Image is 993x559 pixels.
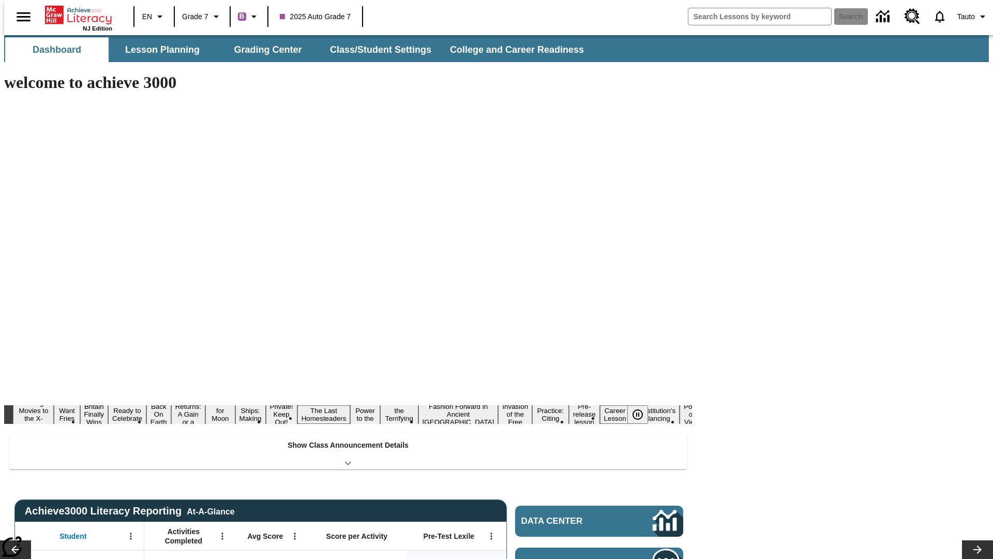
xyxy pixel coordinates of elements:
button: Open Menu [484,528,499,544]
button: Dashboard [5,37,109,62]
p: Show Class Announcement Details [288,440,409,451]
span: Student [59,532,86,541]
button: Grading Center [216,37,320,62]
div: Home [45,4,112,32]
button: Class/Student Settings [322,37,440,62]
a: Home [45,5,112,25]
span: 2025 Auto Grade 7 [280,11,351,22]
span: Avg Score [247,532,283,541]
button: Slide 16 Pre-release lesson [569,401,600,428]
button: Slide 1 Taking Movies to the X-Dimension [13,398,54,432]
button: Slide 13 Fashion Forward in Ancient Rome [418,401,499,428]
span: Activities Completed [149,527,218,546]
div: At-A-Glance [187,505,234,517]
button: Profile/Settings [953,7,993,26]
span: Score per Activity [326,532,388,541]
button: Slide 11 Solar Power to the People [350,398,380,432]
button: Boost Class color is purple. Change class color [234,7,264,26]
button: Grade: Grade 7, Select a grade [178,7,227,26]
button: Slide 4 Get Ready to Celebrate Juneteenth! [108,398,146,432]
span: EN [142,11,152,22]
div: SubNavbar [4,37,593,62]
div: Pause [627,405,658,424]
button: Slide 3 Britain Finally Wins [80,401,109,428]
a: Data Center [870,3,898,31]
span: Achieve3000 Literacy Reporting [25,505,235,517]
button: College and Career Readiness [442,37,592,62]
button: Language: EN, Select a language [138,7,171,26]
button: Slide 7 Time for Moon Rules? [205,398,235,432]
button: Lesson carousel, Next [962,540,993,559]
span: Data Center [521,516,618,526]
button: Open side menu [8,2,39,32]
input: search field [688,8,831,25]
button: Slide 14 The Invasion of the Free CD [498,393,532,435]
h1: welcome to achieve 3000 [4,73,692,92]
button: Slide 2 Do You Want Fries With That? [54,390,80,439]
button: Slide 8 Cruise Ships: Making Waves [235,398,266,432]
button: Slide 9 Private! Keep Out! [266,401,297,428]
button: Open Menu [215,528,230,544]
button: Slide 17 Career Lesson [600,405,630,424]
span: B [239,10,245,23]
a: Data Center [515,506,683,537]
a: Notifications [926,3,953,30]
button: Slide 12 Attack of the Terrifying Tomatoes [380,398,418,432]
button: Pause [627,405,648,424]
button: Slide 10 The Last Homesteaders [297,405,351,424]
div: Show Class Announcement Details [9,434,687,469]
button: Open Menu [287,528,303,544]
span: Grade 7 [182,11,208,22]
button: Lesson Planning [111,37,214,62]
button: Slide 5 Back On Earth [146,401,171,428]
button: Open Menu [123,528,139,544]
span: NJ Edition [83,25,112,32]
a: Resource Center, Will open in new tab [898,3,926,31]
button: Slide 6 Free Returns: A Gain or a Drain? [171,393,205,435]
button: Slide 15 Mixed Practice: Citing Evidence [532,398,569,432]
button: Slide 19 Point of View [680,401,703,428]
span: Tauto [957,11,975,22]
div: SubNavbar [4,35,989,62]
span: Pre-Test Lexile [424,532,475,541]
